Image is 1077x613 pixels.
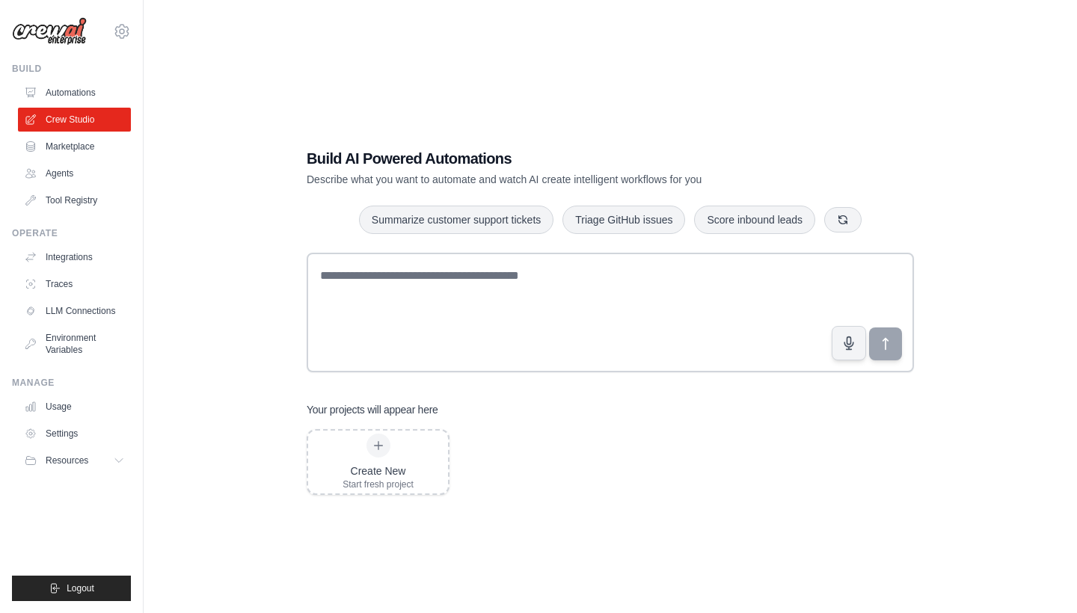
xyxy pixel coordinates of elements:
[359,206,553,234] button: Summarize customer support tickets
[562,206,685,234] button: Triage GitHub issues
[832,326,866,360] button: Click to speak your automation idea
[12,17,87,46] img: Logo
[18,449,131,472] button: Resources
[18,188,131,212] a: Tool Registry
[12,227,131,239] div: Operate
[18,161,131,185] a: Agents
[18,422,131,446] a: Settings
[12,63,131,75] div: Build
[18,272,131,296] a: Traces
[343,463,414,478] div: Create New
[18,81,131,105] a: Automations
[18,326,131,362] a: Environment Variables
[12,377,131,389] div: Manage
[46,455,88,466] span: Resources
[307,402,438,417] h3: Your projects will appear here
[343,478,414,490] div: Start fresh project
[18,135,131,158] a: Marketplace
[18,245,131,269] a: Integrations
[307,148,809,169] h1: Build AI Powered Automations
[12,576,131,601] button: Logout
[18,299,131,323] a: LLM Connections
[18,108,131,132] a: Crew Studio
[67,582,94,594] span: Logout
[18,395,131,419] a: Usage
[694,206,815,234] button: Score inbound leads
[307,172,809,187] p: Describe what you want to automate and watch AI create intelligent workflows for you
[824,207,862,232] button: Get new suggestions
